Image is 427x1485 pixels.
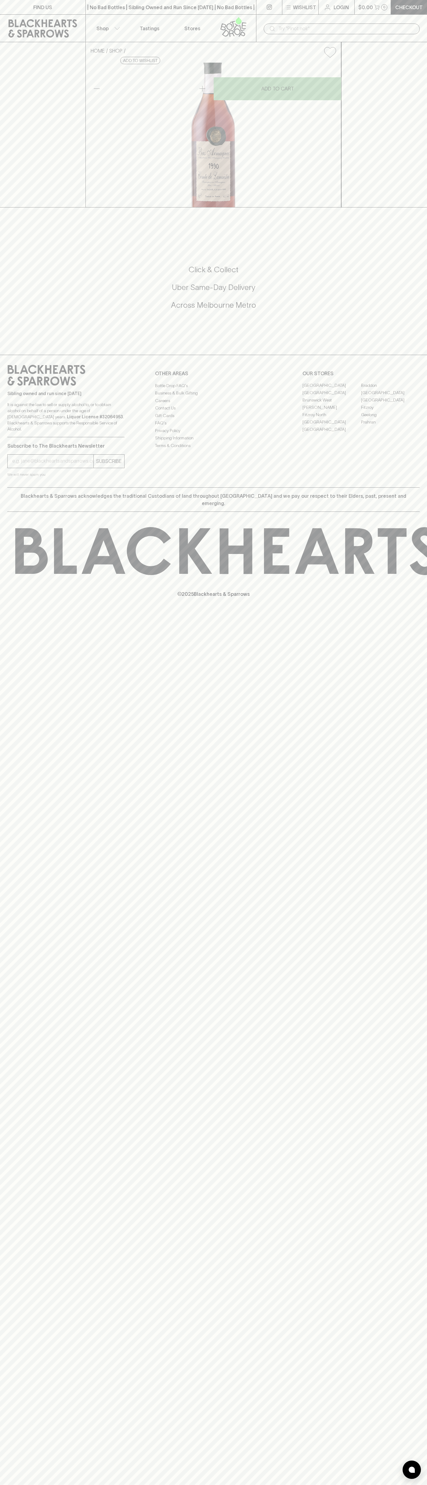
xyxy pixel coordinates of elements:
[33,4,52,11] p: FIND US
[302,404,361,411] a: [PERSON_NAME]
[395,4,423,11] p: Checkout
[293,4,316,11] p: Wishlist
[171,15,214,42] a: Stores
[91,48,105,53] a: HOME
[7,442,125,449] p: Subscribe to The Blackhearts Newsletter
[155,370,272,377] p: OTHER AREAS
[302,397,361,404] a: Brunswick West
[140,25,159,32] p: Tastings
[86,15,128,42] button: Shop
[155,405,272,412] a: Contact Us
[361,404,420,411] a: Fitzroy
[361,397,420,404] a: [GEOGRAPHIC_DATA]
[409,1467,415,1473] img: bubble-icon
[302,382,361,389] a: [GEOGRAPHIC_DATA]
[7,282,420,292] h5: Uber Same-Day Delivery
[155,412,272,419] a: Gift Cards
[302,389,361,397] a: [GEOGRAPHIC_DATA]
[322,45,338,60] button: Add to wishlist
[12,492,415,507] p: Blackhearts & Sparrows acknowledges the traditional Custodians of land throughout [GEOGRAPHIC_DAT...
[358,4,373,11] p: $0.00
[7,240,420,343] div: Call to action block
[7,300,420,310] h5: Across Melbourne Metro
[334,4,349,11] p: Login
[120,57,160,64] button: Add to wishlist
[7,402,125,432] p: It is against the law to sell or supply alcohol to, or to obtain alcohol on behalf of a person un...
[12,456,93,466] input: e.g. jane@blackheartsandsparrows.com.au
[214,77,341,100] button: ADD TO CART
[155,435,272,442] a: Shipping Information
[7,471,125,478] p: We will never spam you
[361,389,420,397] a: [GEOGRAPHIC_DATA]
[7,391,125,397] p: Sibling owned and run since [DATE]
[128,15,171,42] a: Tastings
[302,426,361,433] a: [GEOGRAPHIC_DATA]
[7,265,420,275] h5: Click & Collect
[155,397,272,404] a: Careers
[155,390,272,397] a: Business & Bulk Gifting
[302,411,361,419] a: Fitzroy North
[86,63,341,207] img: 3290.png
[383,5,385,9] p: 0
[302,370,420,377] p: OUR STORES
[96,457,122,465] p: SUBSCRIBE
[155,420,272,427] a: FAQ's
[361,411,420,419] a: Geelong
[67,414,123,419] strong: Liquor License #32064953
[155,442,272,449] a: Terms & Conditions
[94,455,124,468] button: SUBSCRIBE
[96,25,109,32] p: Shop
[184,25,200,32] p: Stores
[109,48,122,53] a: SHOP
[302,419,361,426] a: [GEOGRAPHIC_DATA]
[361,382,420,389] a: Braddon
[155,427,272,434] a: Privacy Policy
[278,24,415,34] input: Try "Pinot noir"
[361,419,420,426] a: Prahran
[261,85,294,92] p: ADD TO CART
[155,382,272,389] a: Bottle Drop FAQ's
